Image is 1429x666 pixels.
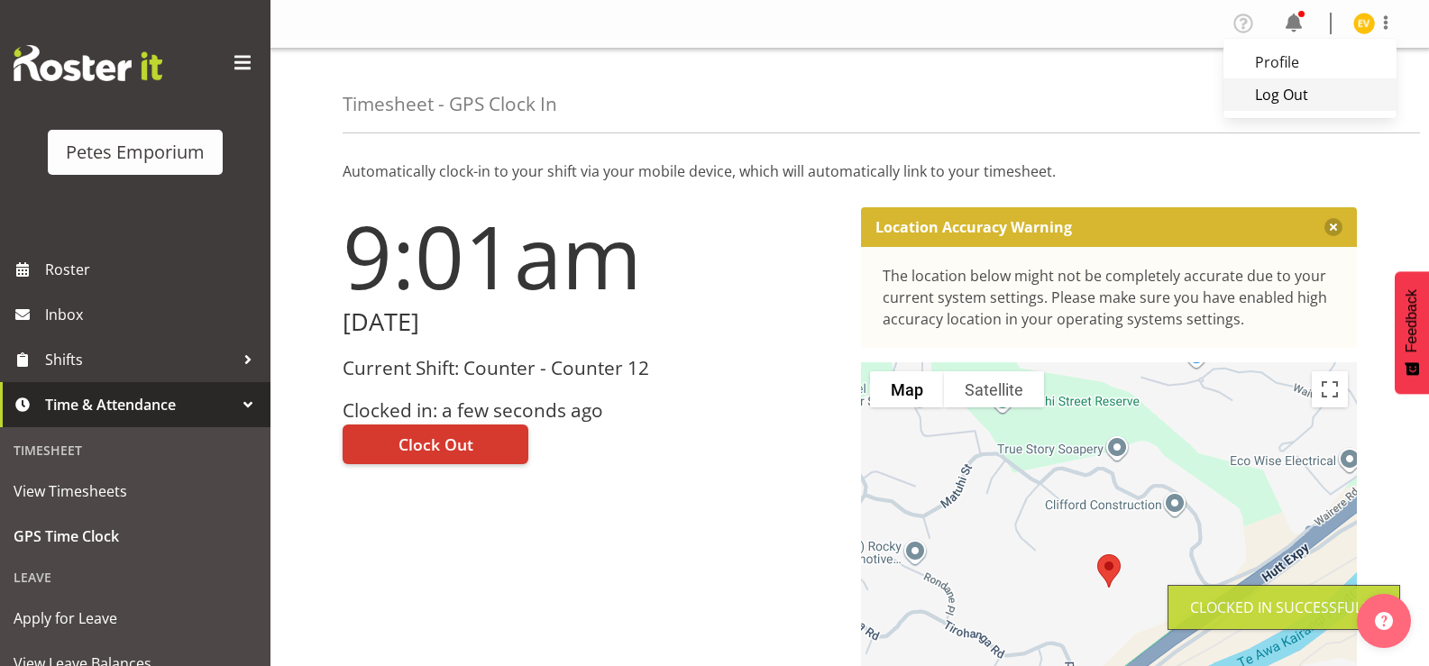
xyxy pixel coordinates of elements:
[5,559,266,596] div: Leave
[5,596,266,641] a: Apply for Leave
[1223,78,1397,111] a: Log Out
[45,346,234,373] span: Shifts
[5,469,266,514] a: View Timesheets
[45,256,261,283] span: Roster
[875,218,1072,236] p: Location Accuracy Warning
[1190,597,1378,618] div: Clocked in Successfully
[1375,612,1393,630] img: help-xxl-2.png
[343,424,528,464] button: Clock Out
[14,478,257,505] span: View Timesheets
[343,358,839,379] h3: Current Shift: Counter - Counter 12
[45,301,261,328] span: Inbox
[1312,371,1348,407] button: Toggle fullscreen view
[343,308,839,336] h2: [DATE]
[343,94,557,114] h4: Timesheet - GPS Clock In
[398,433,473,456] span: Clock Out
[870,371,944,407] button: Show street map
[14,523,257,550] span: GPS Time Clock
[14,605,257,632] span: Apply for Leave
[14,45,162,81] img: Rosterit website logo
[1324,218,1342,236] button: Close message
[1404,289,1420,352] span: Feedback
[1395,271,1429,394] button: Feedback - Show survey
[66,139,205,166] div: Petes Emporium
[343,160,1357,182] p: Automatically clock-in to your shift via your mobile device, which will automatically link to you...
[1223,46,1397,78] a: Profile
[343,400,839,421] h3: Clocked in: a few seconds ago
[883,265,1336,330] div: The location below might not be completely accurate due to your current system settings. Please m...
[343,207,839,305] h1: 9:01am
[944,371,1044,407] button: Show satellite imagery
[45,391,234,418] span: Time & Attendance
[1353,13,1375,34] img: eva-vailini10223.jpg
[5,514,266,559] a: GPS Time Clock
[5,432,266,469] div: Timesheet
